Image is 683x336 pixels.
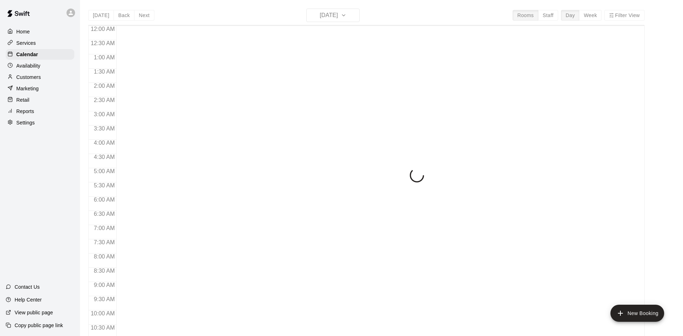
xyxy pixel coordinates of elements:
[15,309,53,316] p: View public page
[610,305,664,322] button: add
[92,83,117,89] span: 2:00 AM
[92,239,117,245] span: 7:30 AM
[6,117,74,128] a: Settings
[6,60,74,71] a: Availability
[92,111,117,117] span: 3:00 AM
[92,54,117,60] span: 1:00 AM
[89,325,117,331] span: 10:30 AM
[89,310,117,316] span: 10:00 AM
[16,108,34,115] p: Reports
[92,154,117,160] span: 4:30 AM
[15,283,40,290] p: Contact Us
[16,28,30,35] p: Home
[92,211,117,217] span: 6:30 AM
[6,38,74,48] a: Services
[92,254,117,260] span: 8:00 AM
[92,126,117,132] span: 3:30 AM
[16,96,30,103] p: Retail
[16,85,39,92] p: Marketing
[92,97,117,103] span: 2:30 AM
[16,119,35,126] p: Settings
[92,182,117,188] span: 5:30 AM
[92,225,117,231] span: 7:00 AM
[92,140,117,146] span: 4:00 AM
[16,51,38,58] p: Calendar
[92,197,117,203] span: 6:00 AM
[92,168,117,174] span: 5:00 AM
[15,322,63,329] p: Copy public page link
[6,95,74,105] a: Retail
[6,49,74,60] a: Calendar
[92,268,117,274] span: 8:30 AM
[16,62,41,69] p: Availability
[6,26,74,37] a: Home
[6,106,74,117] a: Reports
[92,282,117,288] span: 9:00 AM
[16,74,41,81] p: Customers
[16,39,36,47] p: Services
[92,69,117,75] span: 1:30 AM
[6,72,74,82] a: Customers
[89,40,117,46] span: 12:30 AM
[15,296,42,303] p: Help Center
[6,83,74,94] a: Marketing
[92,296,117,302] span: 9:30 AM
[89,26,117,32] span: 12:00 AM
